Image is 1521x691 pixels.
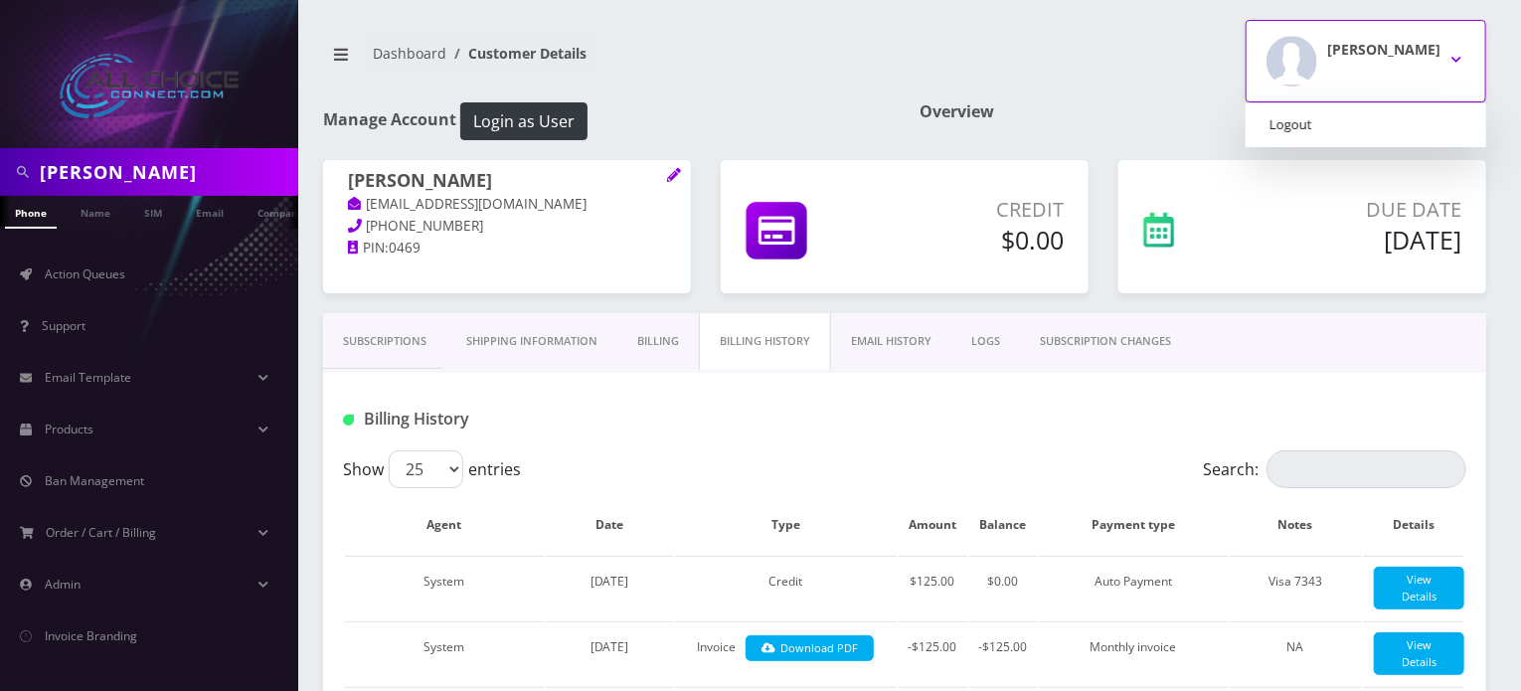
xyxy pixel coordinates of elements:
[446,313,617,370] a: Shipping Information
[367,217,484,235] span: [PHONE_NUMBER]
[5,196,57,229] a: Phone
[460,102,588,140] button: Login as User
[591,573,629,590] span: [DATE]
[1020,313,1191,370] a: SUBSCRIPTION CHANGES
[1327,42,1440,59] h2: [PERSON_NAME]
[323,313,446,370] a: Subscriptions
[45,369,131,386] span: Email Template
[1364,496,1464,554] th: Details
[134,196,172,227] a: SIM
[969,621,1038,685] td: -$125.00
[1260,195,1461,225] p: Due Date
[1246,20,1486,102] button: [PERSON_NAME]
[1040,496,1228,554] th: Payment type
[1230,556,1362,619] td: Visa 7343
[1260,225,1461,255] h5: [DATE]
[899,621,967,685] td: -$125.00
[891,225,1064,255] h5: $0.00
[699,313,831,370] a: Billing History
[899,556,967,619] td: $125.00
[373,44,446,63] a: Dashboard
[343,410,698,429] h1: Billing History
[40,153,293,191] input: Search in Company
[45,576,81,593] span: Admin
[345,621,544,685] td: System
[343,450,521,488] label: Show entries
[446,43,587,64] li: Customer Details
[348,239,389,259] a: PIN:
[60,54,239,118] img: All Choice Connect
[591,638,629,655] span: [DATE]
[348,170,666,194] h1: [PERSON_NAME]
[969,496,1038,554] th: Balance
[1267,450,1466,488] input: Search:
[456,108,588,130] a: Login as User
[45,627,137,644] span: Invoice Branding
[1374,632,1464,675] a: View Details
[891,195,1064,225] p: Credit
[323,33,890,89] nav: breadcrumb
[389,450,463,488] select: Showentries
[1246,111,1486,139] a: Logout
[47,524,157,541] span: Order / Cart / Billing
[348,195,588,215] a: [EMAIL_ADDRESS][DOMAIN_NAME]
[746,635,874,662] a: Download PDF
[1374,567,1464,609] a: View Details
[899,496,967,554] th: Amount
[1040,621,1228,685] td: Monthly invoice
[389,239,421,257] span: 0469
[71,196,120,227] a: Name
[45,472,144,489] span: Ban Management
[675,621,896,685] td: Invoice
[45,265,125,282] span: Action Queues
[345,496,544,554] th: Agent
[546,496,673,554] th: Date
[42,317,85,334] span: Support
[617,313,699,370] a: Billing
[675,556,896,619] td: Credit
[345,556,544,619] td: System
[248,196,314,227] a: Company
[1040,556,1228,619] td: Auto Payment
[1203,450,1466,488] label: Search:
[1230,496,1362,554] th: Notes
[969,556,1038,619] td: $0.00
[186,196,234,227] a: Email
[45,421,93,437] span: Products
[1230,621,1362,685] td: NA
[675,496,896,554] th: Type
[920,102,1486,121] h1: Overview
[1246,103,1486,147] div: [PERSON_NAME]
[323,102,890,140] h1: Manage Account
[831,313,951,370] a: EMAIL HISTORY
[951,313,1020,370] a: LOGS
